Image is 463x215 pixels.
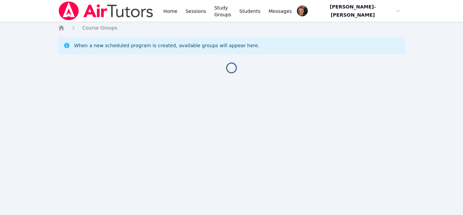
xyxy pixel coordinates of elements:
[269,8,292,15] span: Messages
[58,1,154,20] img: Air Tutors
[58,24,405,31] nav: Breadcrumb
[74,42,260,49] div: When a new scheduled program is created, available groups will appear here.
[82,25,117,31] span: Course Groups
[82,24,117,31] a: Course Groups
